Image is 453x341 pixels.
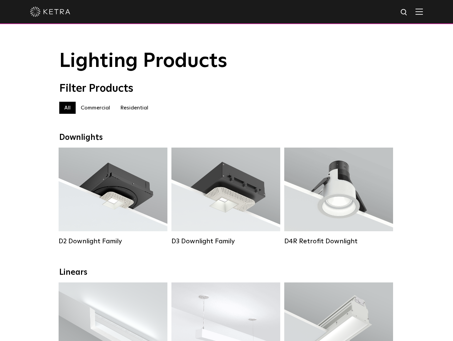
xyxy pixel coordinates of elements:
label: All [59,102,76,114]
div: D4R Retrofit Downlight [284,237,393,245]
label: Residential [115,102,153,114]
div: Filter Products [59,82,394,95]
span: Lighting Products [59,51,227,71]
div: D3 Downlight Family [171,237,280,245]
div: D2 Downlight Family [59,237,167,245]
label: Commercial [76,102,115,114]
img: ketra-logo-2019-white [30,7,70,17]
a: D3 Downlight Family Lumen Output:700 / 900 / 1100Colors:White / Black / Silver / Bronze / Paintab... [171,148,280,245]
a: D4R Retrofit Downlight Lumen Output:800Colors:White / BlackBeam Angles:15° / 25° / 40° / 60°Watta... [284,148,393,245]
img: search icon [400,8,408,17]
img: Hamburger%20Nav.svg [416,8,423,15]
div: Linears [59,268,394,277]
div: Downlights [59,133,394,143]
a: D2 Downlight Family Lumen Output:1200Colors:White / Black / Gloss Black / Silver / Bronze / Silve... [59,148,167,245]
